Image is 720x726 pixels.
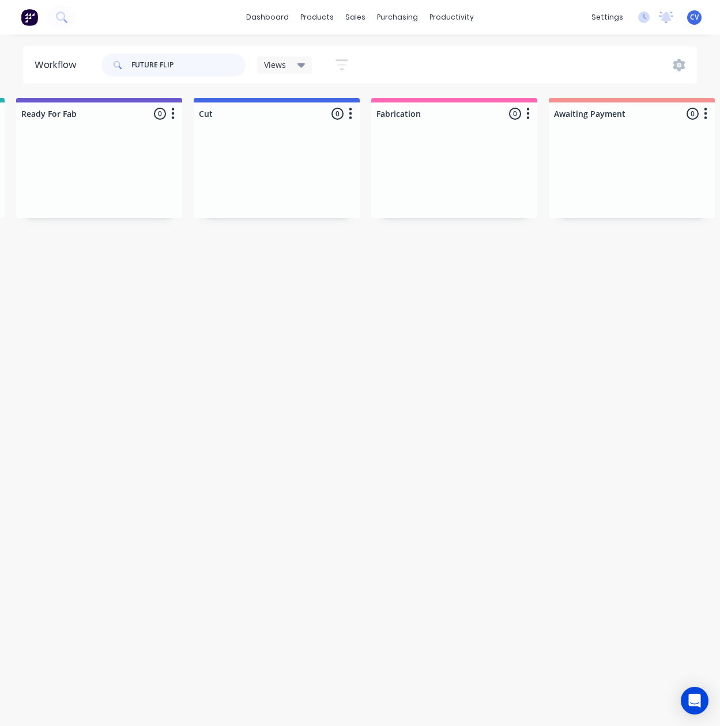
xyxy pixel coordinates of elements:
div: sales [340,9,371,26]
img: Factory [21,9,38,26]
div: productivity [424,9,480,26]
div: Open Intercom Messenger [681,687,708,714]
input: Search for orders... [131,54,246,77]
div: purchasing [371,9,424,26]
div: settings [586,9,629,26]
a: dashboard [240,9,295,26]
div: products [295,9,340,26]
span: CV [690,12,699,22]
span: Views [264,59,286,71]
div: Workflow [35,58,82,72]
